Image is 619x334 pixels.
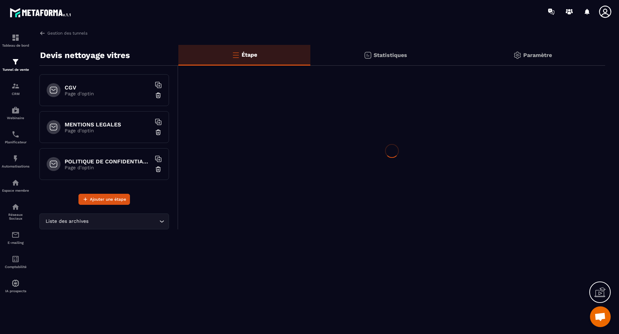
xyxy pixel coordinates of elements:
[11,106,20,114] img: automations
[2,44,29,47] p: Tableau de bord
[155,92,162,99] img: trash
[155,166,162,173] img: trash
[65,84,151,91] h6: CGV
[65,165,151,170] p: Page d'optin
[2,77,29,101] a: formationformationCRM
[44,218,90,225] span: Liste des archives
[364,51,372,59] img: stats.20deebd0.svg
[39,30,87,36] a: Gestion des tunnels
[11,34,20,42] img: formation
[39,213,169,229] div: Search for option
[39,30,46,36] img: arrow
[2,116,29,120] p: Webinaire
[2,250,29,274] a: accountantaccountantComptabilité
[2,125,29,149] a: schedulerschedulerPlanificateur
[2,241,29,245] p: E-mailing
[155,129,162,136] img: trash
[242,51,257,58] p: Étape
[11,58,20,66] img: formation
[40,48,130,62] p: Devis nettoyage vitres
[90,196,126,203] span: Ajouter une étape
[11,179,20,187] img: automations
[2,198,29,226] a: social-networksocial-networkRéseaux Sociaux
[11,130,20,139] img: scheduler
[11,255,20,263] img: accountant
[65,158,151,165] h6: POLITIQUE DE CONFIDENTIALITE
[65,128,151,133] p: Page d'optin
[11,154,20,163] img: automations
[11,231,20,239] img: email
[2,140,29,144] p: Planificateur
[2,53,29,77] a: formationformationTunnel de vente
[2,189,29,192] p: Espace membre
[11,279,20,287] img: automations
[523,52,552,58] p: Paramètre
[11,82,20,90] img: formation
[10,6,72,19] img: logo
[90,218,158,225] input: Search for option
[2,28,29,53] a: formationformationTableau de bord
[65,121,151,128] h6: MENTIONS LEGALES
[513,51,522,59] img: setting-gr.5f69749f.svg
[2,226,29,250] a: emailemailE-mailing
[2,164,29,168] p: Automatisations
[2,289,29,293] p: IA prospects
[2,101,29,125] a: automationsautomationsWebinaire
[590,306,611,327] a: Ouvrir le chat
[2,265,29,269] p: Comptabilité
[2,149,29,173] a: automationsautomationsAutomatisations
[2,92,29,96] p: CRM
[374,52,407,58] p: Statistiques
[232,51,240,59] img: bars-o.4a397970.svg
[65,91,151,96] p: Page d'optin
[2,173,29,198] a: automationsautomationsEspace membre
[78,194,130,205] button: Ajouter une étape
[2,213,29,220] p: Réseaux Sociaux
[11,203,20,211] img: social-network
[2,68,29,71] p: Tunnel de vente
